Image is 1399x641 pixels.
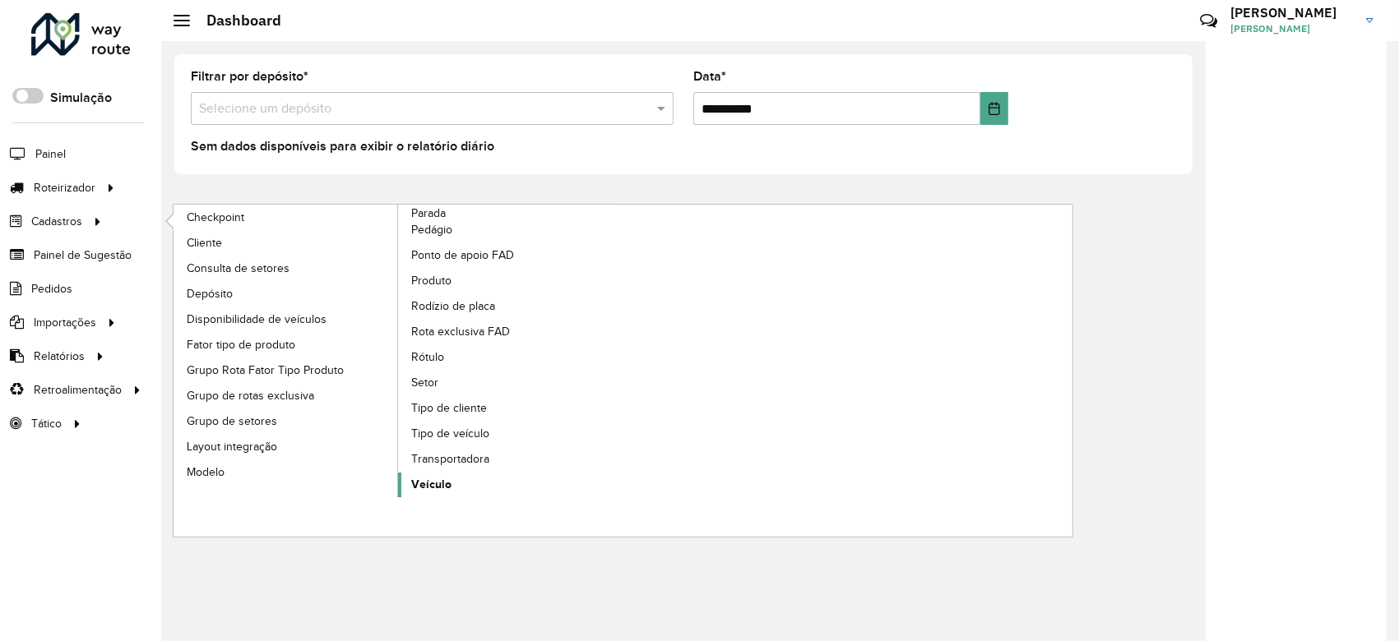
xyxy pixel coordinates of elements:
a: Veículo [398,473,623,497]
span: Rota exclusiva FAD [411,323,510,340]
a: Ponto de apoio FAD [398,243,623,268]
span: Cadastros [31,213,82,230]
span: Transportadora [411,450,489,468]
span: Retroalimentação [34,381,122,399]
button: Choose Date [980,92,1008,125]
label: Filtrar por depósito [191,67,308,86]
a: Contato Rápido [1191,3,1226,39]
span: Grupo de rotas exclusiva [187,387,314,404]
span: Veículo [411,476,452,493]
span: Tático [31,415,62,432]
a: Pedágio [398,218,623,242]
span: Produto [411,272,452,289]
label: Data [693,67,726,86]
span: Tipo de veículo [411,425,489,442]
span: Layout integração [187,438,277,455]
span: Cliente [187,234,222,251]
span: Importações [34,314,96,331]
span: Roteirizador [34,179,95,196]
span: Fator tipo de produto [187,336,295,353]
span: Tipo de cliente [411,399,487,417]
span: Consulta de setores [187,260,290,277]
span: Parada [411,205,446,222]
span: Rodízio de placa [411,297,495,315]
a: Rodízio de placa [398,294,623,319]
span: Grupo de setores [187,413,277,430]
span: Grupo Rota Fator Tipo Produto [187,362,344,379]
a: Transportadora [398,447,623,472]
span: Pedidos [31,280,72,297]
label: Simulação [50,88,112,108]
a: Consulta de setores [174,256,399,280]
a: Depósito [174,281,399,306]
span: Depósito [187,285,233,302]
span: Checkpoint [187,209,244,226]
a: Rota exclusiva FAD [398,320,623,344]
span: Modelo [187,463,225,481]
a: Produto [398,269,623,293]
a: Grupo de setores [174,408,399,433]
a: Layout integração [174,434,399,459]
a: Tipo de veículo [398,422,623,446]
a: Rótulo [398,345,623,370]
a: Setor [398,371,623,395]
span: Disponibilidade de veículos [187,311,327,328]
h3: [PERSON_NAME] [1230,5,1354,21]
a: Checkpoint [174,205,399,229]
a: Tipo de cliente [398,396,623,421]
span: Painel [35,145,66,163]
a: Fator tipo de produto [174,332,399,357]
a: Parada [174,205,623,498]
span: Setor [411,374,438,391]
h2: Dashboard [190,12,281,30]
span: Rótulo [411,348,444,366]
a: Cliente [174,230,399,255]
span: Ponto de apoio FAD [411,247,514,264]
a: Grupo Rota Fator Tipo Produto [174,357,399,382]
label: Sem dados disponíveis para exibir o relatório diário [191,136,494,156]
a: Disponibilidade de veículos [174,307,399,331]
span: Painel de Sugestão [34,247,132,264]
span: Pedágio [411,221,452,238]
a: Grupo de rotas exclusiva [174,383,399,408]
span: [PERSON_NAME] [1230,21,1354,36]
span: Relatórios [34,348,85,365]
a: Modelo [174,459,399,484]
